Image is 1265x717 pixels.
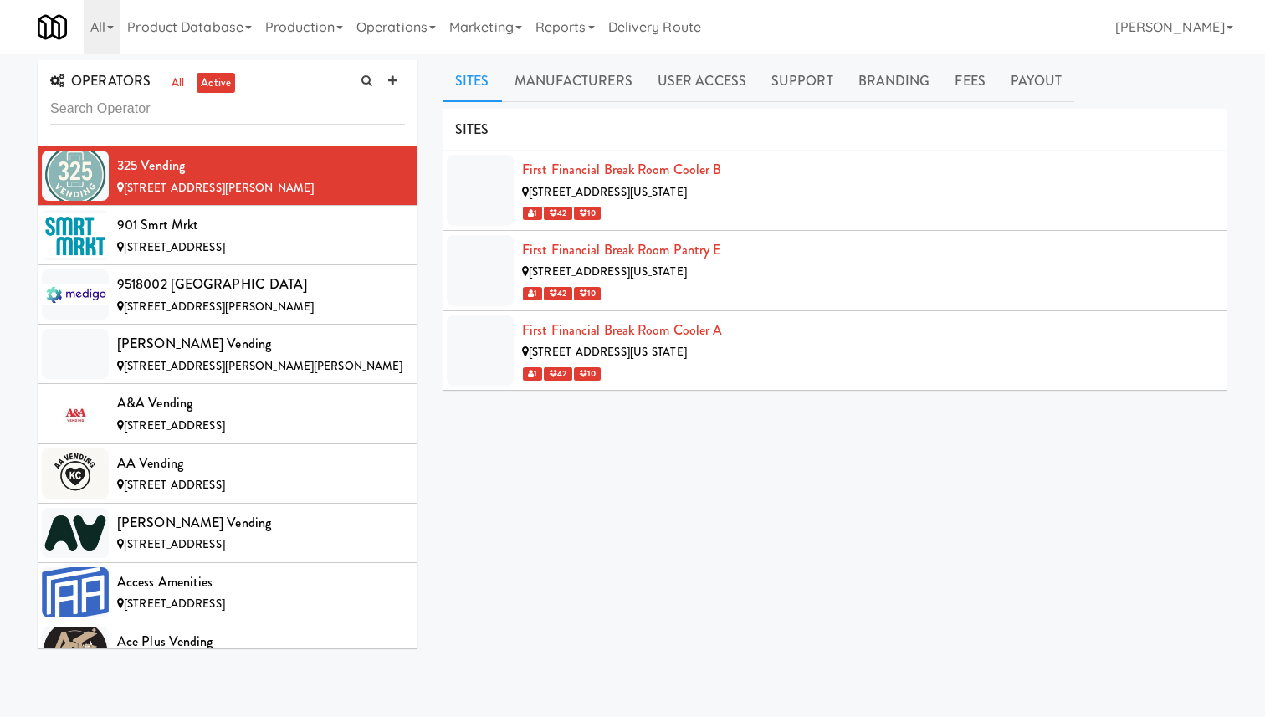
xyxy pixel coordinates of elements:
a: Payout [998,60,1075,102]
span: [STREET_ADDRESS] [124,596,225,612]
span: 42 [544,207,571,220]
a: Fees [942,60,997,102]
div: Access Amenities [117,570,405,595]
span: [STREET_ADDRESS][US_STATE] [529,344,687,360]
a: Branding [846,60,943,102]
div: 9518002 [GEOGRAPHIC_DATA] [117,272,405,297]
div: AA Vending [117,451,405,476]
span: OPERATORS [50,71,151,90]
span: SITES [455,120,489,139]
a: Sites [443,60,502,102]
a: Support [759,60,846,102]
input: Search Operator [50,94,405,125]
div: 325 Vending [117,153,405,178]
span: 1 [523,207,542,220]
a: all [167,73,188,94]
a: User Access [645,60,759,102]
span: [STREET_ADDRESS][PERSON_NAME][PERSON_NAME] [124,358,402,374]
li: A&A Vending[STREET_ADDRESS] [38,384,417,443]
a: active [197,73,235,94]
div: 901 Smrt Mrkt [117,213,405,238]
li: [PERSON_NAME] Vending[STREET_ADDRESS][PERSON_NAME][PERSON_NAME] [38,325,417,384]
li: AA Vending[STREET_ADDRESS] [38,444,417,504]
a: First Financial Break Room Pantry E [522,240,721,259]
img: Micromart [38,13,67,42]
span: 1 [523,367,542,381]
li: 901 Smrt Mrkt[STREET_ADDRESS] [38,206,417,265]
div: [PERSON_NAME] Vending [117,331,405,356]
span: [STREET_ADDRESS] [124,477,225,493]
li: [PERSON_NAME] Vending[STREET_ADDRESS] [38,504,417,563]
span: [STREET_ADDRESS][US_STATE] [529,184,687,200]
li: Ace Plus Vending[STREET_ADDRESS][PERSON_NAME] [38,622,417,682]
div: Ace Plus Vending [117,629,405,654]
div: [PERSON_NAME] Vending [117,510,405,535]
span: [STREET_ADDRESS][PERSON_NAME] [124,299,314,315]
span: 1 [523,287,542,300]
li: 325 Vending[STREET_ADDRESS][PERSON_NAME] [38,146,417,206]
span: [STREET_ADDRESS] [124,417,225,433]
li: Access Amenities[STREET_ADDRESS] [38,563,417,622]
a: First Financial Break Room Cooler A [522,320,723,340]
a: First Financial Break Room Cooler B [522,160,722,179]
span: 10 [574,287,601,300]
span: 10 [574,367,601,381]
li: 9518002 [GEOGRAPHIC_DATA][STREET_ADDRESS][PERSON_NAME] [38,265,417,325]
a: Manufacturers [502,60,645,102]
div: A&A Vending [117,391,405,416]
span: 10 [574,207,601,220]
span: [STREET_ADDRESS][US_STATE] [529,264,687,279]
span: [STREET_ADDRESS] [124,536,225,552]
span: 42 [544,367,571,381]
span: [STREET_ADDRESS] [124,239,225,255]
span: [STREET_ADDRESS][PERSON_NAME] [124,180,314,196]
span: 42 [544,287,571,300]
